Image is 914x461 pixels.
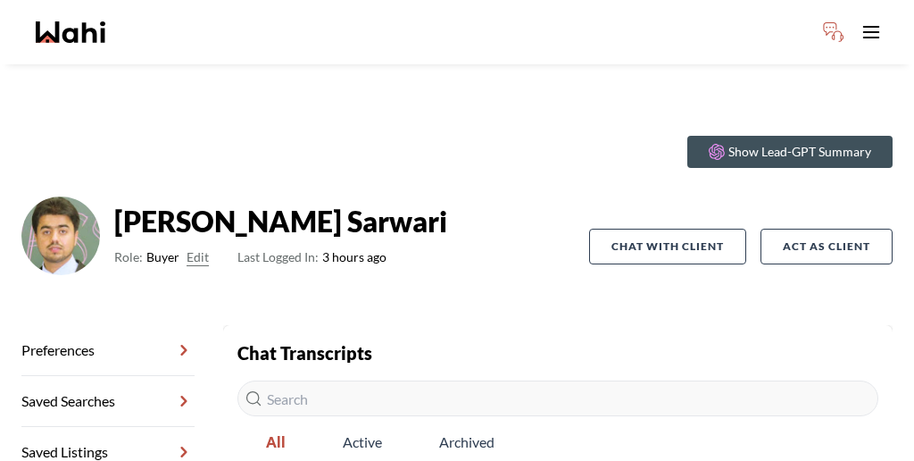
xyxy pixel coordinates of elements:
button: Show Lead-GPT Summary [687,136,893,168]
span: Buyer [146,247,179,268]
button: Chat with client [589,229,746,264]
strong: [PERSON_NAME] Sarwari [114,204,447,239]
a: Saved Searches [21,376,195,427]
strong: Chat Transcripts [237,342,372,364]
span: 3 hours ago [237,247,386,268]
p: Show Lead-GPT Summary [728,143,871,161]
a: Preferences [21,325,195,376]
button: Toggle open navigation menu [853,14,889,50]
button: Act as Client [760,229,893,264]
input: Search [237,381,878,416]
span: All [237,423,314,461]
span: Active [314,423,411,461]
span: Last Logged In: [237,249,319,264]
span: Role: [114,247,143,268]
img: ACg8ocIayOvyz7qJPwnwqOvTh2546NWirGSNw29u56YNA_FIppLusZA=s96-c [21,197,100,275]
a: Wahi homepage [36,21,105,43]
span: Archived [411,423,523,461]
button: Edit [187,247,209,268]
